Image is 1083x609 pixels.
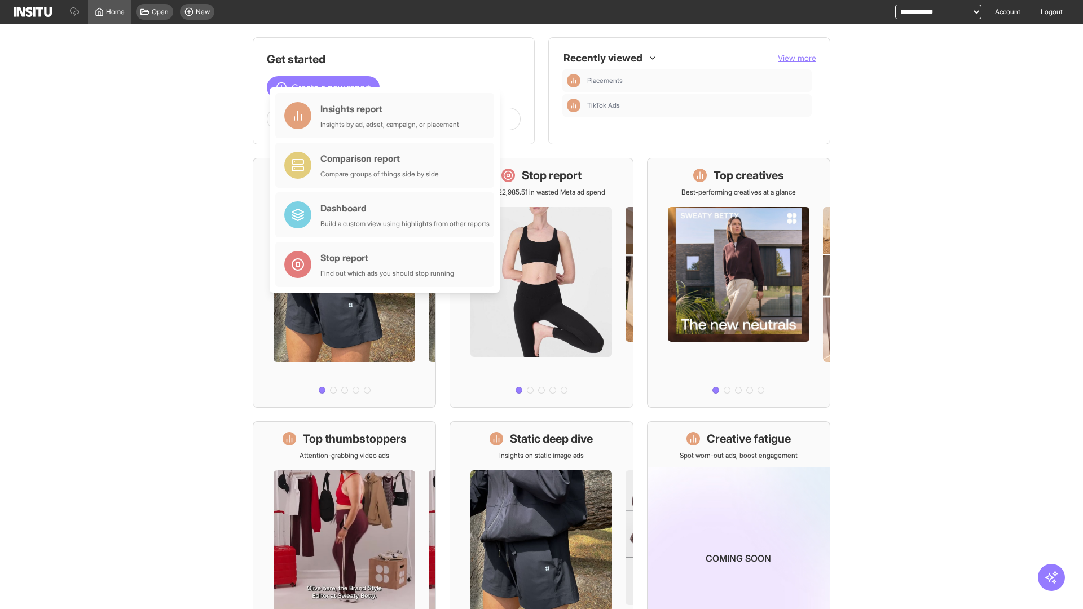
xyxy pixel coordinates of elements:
[567,99,580,112] div: Insights
[292,81,371,94] span: Create a new report
[267,76,380,99] button: Create a new report
[320,201,490,215] div: Dashboard
[567,74,580,87] div: Insights
[647,158,830,408] a: Top creativesBest-performing creatives at a glance
[320,269,454,278] div: Find out which ads you should stop running
[320,170,439,179] div: Compare groups of things side by side
[778,52,816,64] button: View more
[681,188,796,197] p: Best-performing creatives at a glance
[320,102,459,116] div: Insights report
[196,7,210,16] span: New
[499,451,584,460] p: Insights on static image ads
[778,53,816,63] span: View more
[320,120,459,129] div: Insights by ad, adset, campaign, or placement
[587,76,807,85] span: Placements
[267,51,521,67] h1: Get started
[320,152,439,165] div: Comparison report
[587,101,807,110] span: TikTok Ads
[450,158,633,408] a: Stop reportSave £22,985.51 in wasted Meta ad spend
[106,7,125,16] span: Home
[320,251,454,264] div: Stop report
[587,101,620,110] span: TikTok Ads
[510,431,593,447] h1: Static deep dive
[253,158,436,408] a: What's live nowSee all active ads instantly
[14,7,52,17] img: Logo
[300,451,389,460] p: Attention-grabbing video ads
[152,7,169,16] span: Open
[714,167,784,183] h1: Top creatives
[303,431,407,447] h1: Top thumbstoppers
[522,167,582,183] h1: Stop report
[478,188,605,197] p: Save £22,985.51 in wasted Meta ad spend
[320,219,490,228] div: Build a custom view using highlights from other reports
[587,76,623,85] span: Placements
